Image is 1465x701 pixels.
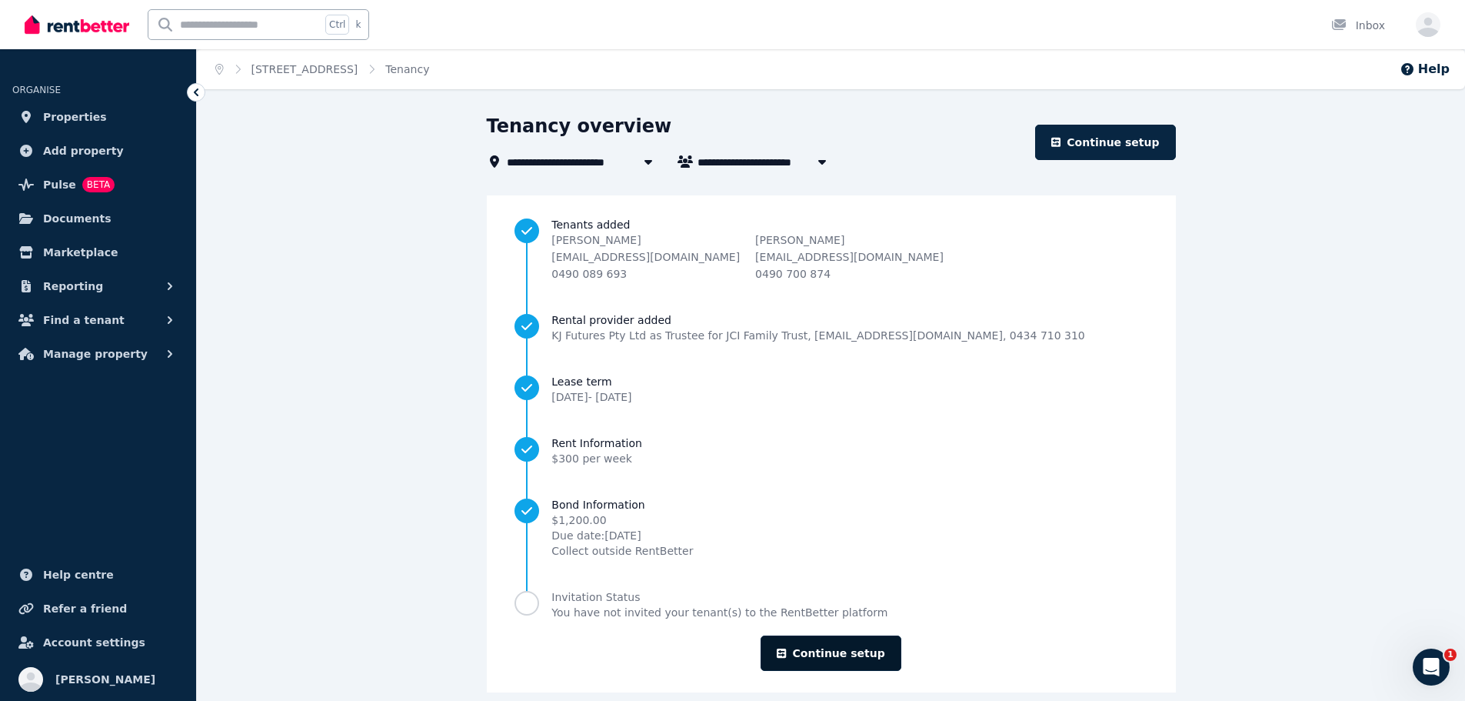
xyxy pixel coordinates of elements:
[514,217,1147,620] nav: Progress
[12,593,184,624] a: Refer a friend
[551,232,740,248] p: [PERSON_NAME]
[551,249,740,265] p: [EMAIL_ADDRESS][DOMAIN_NAME]
[551,312,1084,328] span: Rental provider added
[551,217,1147,232] span: Tenants added
[43,209,112,228] span: Documents
[12,135,184,166] a: Add property
[1400,60,1450,78] button: Help
[43,108,107,126] span: Properties
[12,85,61,95] span: ORGANISE
[551,589,887,605] span: Invitation Status
[12,203,184,234] a: Documents
[12,627,184,658] a: Account settings
[43,142,124,160] span: Add property
[514,497,1147,559] a: Bond Information$1,200.00Due date:[DATE]Collect outside RentBetter
[551,268,627,280] span: 0490 089 693
[43,566,114,584] span: Help centre
[325,15,349,35] span: Ctrl
[551,528,693,543] span: Due date: [DATE]
[251,63,358,75] a: [STREET_ADDRESS]
[761,636,901,671] a: Continue setup
[12,559,184,590] a: Help centre
[43,243,118,262] span: Marketplace
[551,543,693,559] span: Collect outside RentBetter
[25,13,129,36] img: RentBetter
[551,374,631,389] span: Lease term
[385,62,429,77] span: Tenancy
[551,436,642,451] span: Rent Information
[514,436,1147,466] a: Rent Information$300 per week
[355,18,361,31] span: k
[551,452,632,465] span: $300 per week
[514,589,1147,620] a: Invitation StatusYou have not invited your tenant(s) to the RentBetter platform
[755,249,944,265] p: [EMAIL_ADDRESS][DOMAIN_NAME]
[12,169,184,200] a: PulseBETA
[12,271,184,302] button: Reporting
[514,374,1147,405] a: Lease term[DATE]- [DATE]
[1444,649,1457,661] span: 1
[12,339,184,369] button: Manage property
[12,102,184,132] a: Properties
[43,633,145,652] span: Account settings
[755,268,831,280] span: 0490 700 874
[43,175,76,194] span: Pulse
[551,391,631,403] span: [DATE] - [DATE]
[43,277,103,295] span: Reporting
[1035,125,1175,160] a: Continue setup
[43,311,125,329] span: Find a tenant
[82,177,115,192] span: BETA
[551,605,887,620] span: You have not invited your tenant(s) to the RentBetter platform
[12,305,184,335] button: Find a tenant
[43,599,127,618] span: Refer a friend
[55,670,155,689] span: [PERSON_NAME]
[1413,649,1450,686] iframe: Intercom live chat
[551,328,1084,343] span: KJ Futures Pty Ltd as Trustee for JCI Family Trust , [EMAIL_ADDRESS][DOMAIN_NAME] , 0434 710 310
[1331,18,1385,33] div: Inbox
[197,49,448,89] nav: Breadcrumb
[755,232,944,248] p: [PERSON_NAME]
[487,114,672,139] h1: Tenancy overview
[551,497,693,512] span: Bond Information
[43,345,148,363] span: Manage property
[551,512,693,528] span: $1,200.00
[12,237,184,268] a: Marketplace
[514,217,1147,282] a: Tenants added[PERSON_NAME][EMAIL_ADDRESS][DOMAIN_NAME]0490 089 693[PERSON_NAME][EMAIL_ADDRESS][DO...
[514,312,1147,343] a: Rental provider addedKJ Futures Pty Ltd as Trustee for JCI Family Trust, [EMAIL_ADDRESS][DOMAIN_N...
